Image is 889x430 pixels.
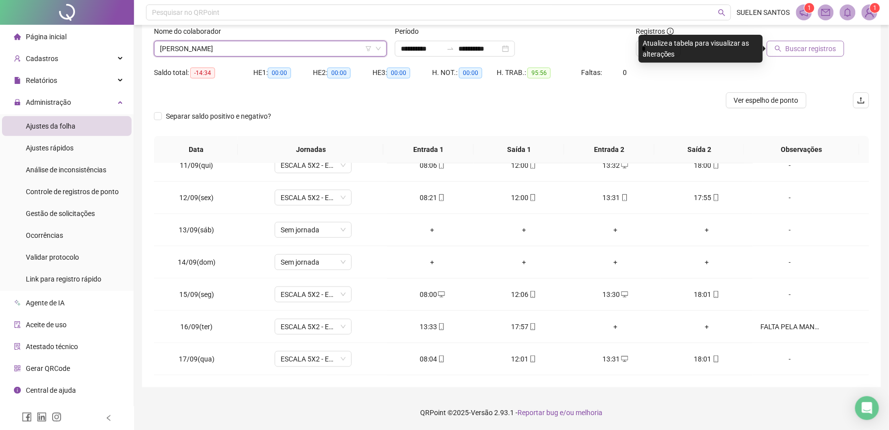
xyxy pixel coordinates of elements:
[37,412,47,422] span: linkedin
[395,224,470,235] div: +
[437,291,445,298] span: desktop
[578,224,653,235] div: +
[620,356,628,362] span: desktop
[14,387,21,394] span: info-circle
[752,144,851,155] span: Observações
[26,275,101,283] span: Link para registro rápido
[667,28,674,35] span: info-circle
[383,136,474,163] th: Entrada 1
[395,192,470,203] div: 08:21
[623,69,627,76] span: 0
[26,144,74,152] span: Ajustes rápidos
[528,291,536,298] span: mobile
[372,67,432,78] div: HE 3:
[437,323,445,330] span: mobile
[486,257,562,268] div: +
[437,162,445,169] span: mobile
[761,289,819,300] div: -
[712,356,720,362] span: mobile
[432,67,497,78] div: H. NOT.:
[857,96,865,104] span: upload
[870,3,880,13] sup: Atualize o seu contato no menu Meus Dados
[578,354,653,364] div: 13:31
[805,3,815,13] sup: 1
[775,45,782,52] span: search
[620,291,628,298] span: desktop
[281,255,346,270] span: Sem jornada
[437,356,445,362] span: mobile
[800,8,809,17] span: notification
[639,35,763,63] div: Atualize a tabela para visualizar as alterações
[486,321,562,332] div: 17:57
[636,26,674,37] span: Registros
[281,352,346,366] span: ESCALA 5X2 - ENTRA 8H SAI 18H 1:30 DE INTERVALO
[518,409,603,417] span: Reportar bug e/ou melhoria
[281,190,346,205] span: ESCALA 5X2 - ENTRA 8H SAI 18H 1:30 DE INTERVALO
[578,257,653,268] div: +
[528,356,536,362] span: mobile
[578,289,653,300] div: 13:30
[737,7,790,18] span: SUELEN SANTOS
[313,67,372,78] div: HE 2:
[154,136,238,163] th: Data
[744,136,859,163] th: Observações
[620,194,628,201] span: mobile
[52,412,62,422] span: instagram
[474,136,564,163] th: Saída 1
[486,224,562,235] div: +
[669,192,744,203] div: 17:55
[486,289,562,300] div: 12:06
[712,194,720,201] span: mobile
[14,365,21,372] span: qrcode
[712,291,720,298] span: mobile
[578,192,653,203] div: 13:31
[26,33,67,41] span: Página inicial
[268,68,291,78] span: 00:00
[179,290,214,298] span: 15/09(seg)
[281,287,346,302] span: ESCALA 5X2 - ENTRA 8H SAI 18H 1:30 DE INTERVALO
[712,162,720,169] span: mobile
[528,194,536,201] span: mobile
[160,41,381,56] span: ANA CAROLINE TRINDADE
[486,160,562,171] div: 12:00
[486,192,562,203] div: 12:00
[375,46,381,52] span: down
[459,68,482,78] span: 00:00
[281,222,346,237] span: Sem jornada
[669,224,744,235] div: +
[761,354,819,364] div: -
[821,8,830,17] span: mail
[162,111,275,122] span: Separar saldo positivo e negativo?
[154,26,227,37] label: Nome do colaborador
[446,45,454,53] span: to
[387,68,410,78] span: 00:00
[808,4,811,11] span: 1
[761,321,819,332] div: FALTA PELA MANHA.
[446,45,454,53] span: swap-right
[395,321,470,332] div: 13:33
[395,26,425,37] label: Período
[26,210,95,217] span: Gestão de solicitações
[486,354,562,364] div: 12:01
[14,99,21,106] span: lock
[238,136,383,163] th: Jornadas
[190,68,215,78] span: -14:34
[26,55,58,63] span: Cadastros
[22,412,32,422] span: facebook
[105,415,112,422] span: left
[528,323,536,330] span: mobile
[581,69,603,76] span: Faltas:
[527,68,551,78] span: 95:56
[726,92,807,108] button: Ver espelho de ponto
[26,299,65,307] span: Agente de IA
[761,192,819,203] div: -
[564,136,655,163] th: Entrada 2
[395,354,470,364] div: 08:04
[843,8,852,17] span: bell
[26,166,106,174] span: Análise de inconsistências
[14,33,21,40] span: home
[655,136,745,163] th: Saída 2
[718,9,726,16] span: search
[26,386,76,394] span: Central de ajuda
[862,5,877,20] img: 39589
